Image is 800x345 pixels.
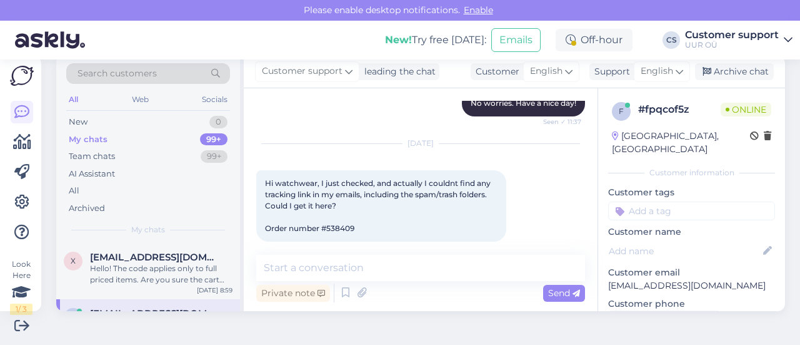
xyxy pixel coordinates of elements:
span: 3:28 [260,242,307,252]
div: 99+ [201,150,227,163]
div: [DATE] [256,138,585,149]
div: Customer [471,65,519,78]
div: 0 [209,116,227,128]
div: Look Here [10,259,32,315]
div: 99+ [200,133,227,146]
div: All [69,185,79,197]
div: Off-hour [556,29,632,51]
input: Add a tag [608,202,775,220]
span: keithpuah@icloud.com [90,308,220,319]
div: CS [662,31,680,49]
div: Request phone number [608,311,721,327]
div: leading the chat [359,65,436,78]
button: Emails [491,28,541,52]
p: Customer email [608,266,775,279]
p: Customer tags [608,186,775,199]
div: Customer information [608,167,775,178]
span: My chats [131,224,165,235]
span: Send [548,287,580,299]
div: [DATE] 8:59 [197,286,232,295]
div: My chats [69,133,107,146]
div: # fpqcof5z [638,102,721,117]
span: xrysoula_22@hotmail.com [90,252,220,263]
span: Seen ✓ 11:37 [534,117,581,126]
div: AI Assistant [69,168,115,180]
div: Hello! The code applies only to full priced items. Are you sure the cart isn't containing already... [90,263,232,286]
p: Customer name [608,225,775,239]
input: Add name [609,244,761,258]
a: Customer supportUUR OÜ [685,30,792,50]
div: Customer support [685,30,779,40]
img: Askly Logo [10,66,34,86]
div: Archive chat [695,63,774,80]
p: Customer phone [608,297,775,311]
div: All [66,91,81,108]
div: Web [129,91,151,108]
div: UUR OÜ [685,40,779,50]
div: New [69,116,87,128]
span: Online [721,103,771,116]
span: English [641,64,673,78]
span: Enable [460,4,497,16]
div: Archived [69,202,105,215]
span: x [71,256,76,265]
div: Try free [DATE]: [385,33,486,48]
div: Support [589,65,630,78]
div: Team chats [69,150,115,163]
div: 1 / 3 [10,304,32,315]
div: Socials [199,91,230,108]
span: f [619,106,624,116]
b: New! [385,34,412,46]
span: Customer support [262,64,342,78]
p: [EMAIL_ADDRESS][DOMAIN_NAME] [608,279,775,292]
span: No worries. Have a nice day! [471,98,576,108]
div: Private note [256,285,330,302]
span: Hi watchwear, I just checked, and actually I couldnt find any tracking link in my emails, includi... [265,178,492,233]
span: English [530,64,562,78]
span: Search customers [77,67,157,80]
div: [GEOGRAPHIC_DATA], [GEOGRAPHIC_DATA] [612,130,750,156]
